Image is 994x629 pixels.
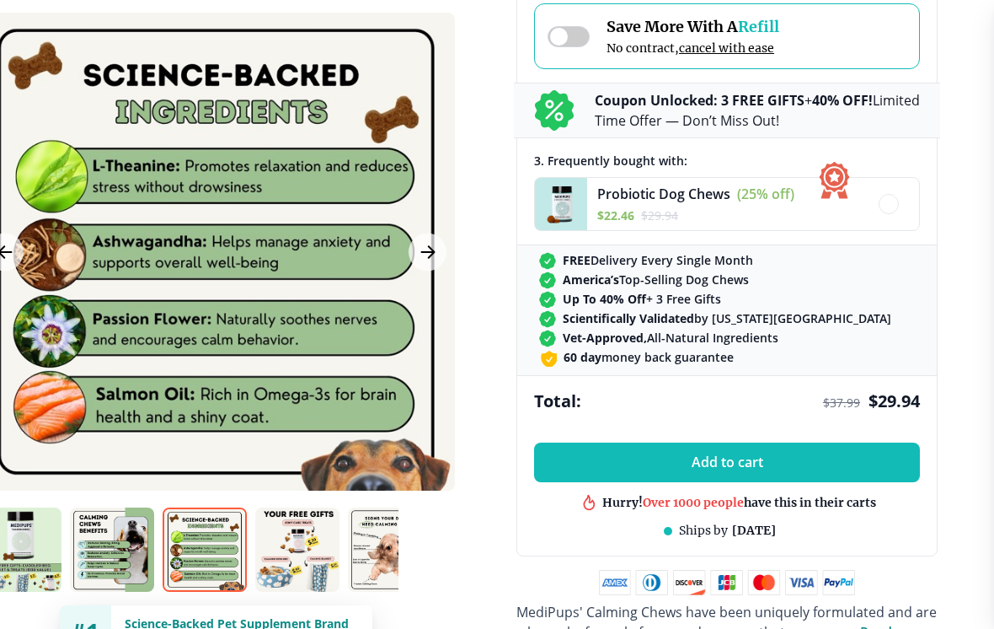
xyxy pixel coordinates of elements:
span: No contract, [607,40,779,56]
span: $ 29.94 [641,207,678,223]
strong: Vet-Approved, [563,330,647,346]
span: Refill [738,17,779,36]
button: Add to cart [534,443,920,482]
span: [DATE] [732,523,776,538]
b: 40% OFF! [812,91,873,110]
span: Top-Selling Dog Chews [563,271,749,288]
img: Calming Chews | Natural Dog Supplements [163,508,247,592]
span: Best product [666,495,742,510]
span: $ 29.94 [868,390,920,412]
span: Total: [534,390,581,412]
strong: Up To 40% Off [563,291,646,307]
span: (25% off) [737,185,794,203]
button: Next Image [409,233,446,271]
div: in this shop [666,495,811,511]
img: Probiotic Dog Chews - Medipups [535,178,587,230]
span: MediPups' Calming Chews have been uniquely formulated and are [516,603,937,621]
span: money back guarantee [564,349,734,365]
b: Coupon Unlocked: 3 FREE GIFTS [595,91,804,110]
span: Probiotic Dog Chews [597,185,730,203]
span: 3 . Frequently bought with: [534,153,687,169]
strong: Scientifically Validated [563,310,694,326]
img: Calming Chews | Natural Dog Supplements [70,508,154,592]
img: payment methods [599,570,855,595]
span: $ 22.46 [597,207,634,223]
span: + 3 Free Gifts [563,291,721,307]
strong: 60 day [564,349,601,365]
span: by [US_STATE][GEOGRAPHIC_DATA] [563,310,891,326]
strong: America’s [563,271,619,288]
p: + Limited Time Offer — Don’t Miss Out! [595,90,920,131]
span: Delivery Every Single Month [563,252,753,268]
span: Ships by [679,523,728,538]
strong: FREE [563,252,591,268]
span: All-Natural Ingredients [563,330,778,346]
img: Calming Chews | Natural Dog Supplements [255,508,339,592]
img: Calming Chews | Natural Dog Supplements [348,508,432,592]
span: $ 37.99 [823,395,860,411]
span: Add to cart [692,454,763,470]
span: Save More With A [607,17,779,36]
span: cancel with ease [679,40,774,56]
